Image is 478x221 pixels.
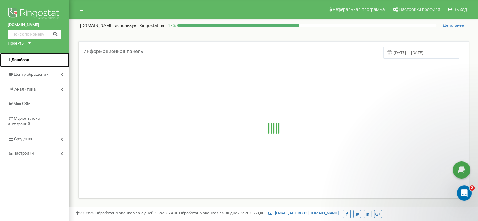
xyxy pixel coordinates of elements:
span: Реферальная программа [333,7,385,12]
span: Детальнее [442,23,464,28]
input: Поиск по номеру [8,30,61,39]
span: Настройки [13,151,34,156]
iframe: Intercom live chat [457,185,472,201]
span: использует Ringostat на [115,23,164,28]
span: Обработано звонков за 30 дней : [179,211,264,215]
a: [EMAIL_ADDRESS][DOMAIN_NAME] [268,211,339,215]
div: Проекты [8,41,25,47]
u: 1 752 874,00 [156,211,178,215]
span: Маркетплейс интеграций [8,116,40,127]
span: Аналитика [14,87,36,91]
img: Ringostat logo [8,6,61,22]
u: 7 787 559,00 [242,211,264,215]
span: Выход [453,7,467,12]
span: Обработано звонков за 7 дней : [95,211,178,215]
span: Дашборд [11,58,29,62]
span: Информационная панель [83,48,143,54]
span: Mini CRM [14,101,30,106]
span: Центр обращений [14,72,49,77]
a: [DOMAIN_NAME] [8,22,61,28]
p: [DOMAIN_NAME] [80,22,164,29]
span: Настройки профиля [399,7,440,12]
span: 99,989% [75,211,94,215]
span: 2 [470,185,475,191]
p: 47 % [164,22,177,29]
span: Средства [14,136,32,141]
